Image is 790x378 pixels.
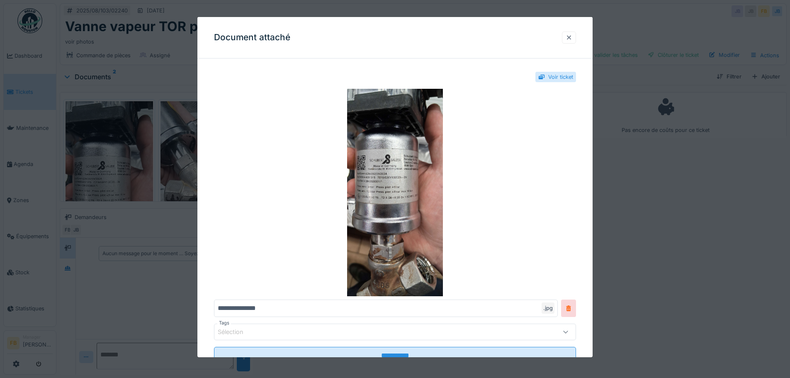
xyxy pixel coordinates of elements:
[217,319,231,327] label: Tags
[214,32,290,43] h3: Document attaché
[548,73,573,81] div: Voir ticket
[214,89,576,296] img: 83eeff0e-b537-47ef-b56d-784b10aefe64-20250822_164835.jpg
[218,327,255,337] div: Sélection
[542,302,554,314] div: .jpg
